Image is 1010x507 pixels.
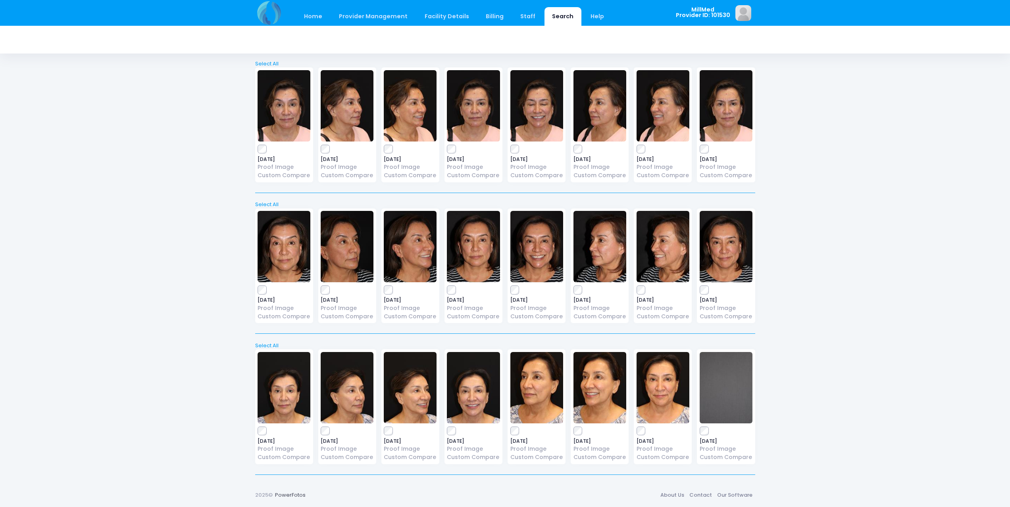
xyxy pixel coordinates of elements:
a: Our Software [715,488,755,502]
span: [DATE] [573,298,626,302]
img: image [447,211,500,282]
a: Custom Compare [447,171,500,180]
a: Proof Image [637,304,689,312]
img: image [321,352,373,423]
a: Proof Image [637,445,689,453]
span: [DATE] [384,157,437,162]
a: Proof Image [258,304,310,312]
img: image [447,70,500,142]
img: image [384,352,437,423]
img: image [573,352,626,423]
img: image [510,70,563,142]
a: Select All [252,60,758,68]
a: Custom Compare [447,453,500,461]
a: Proof Image [510,445,563,453]
a: Proof Image [384,304,437,312]
a: Custom Compare [321,171,373,180]
a: Proof Image [700,163,752,171]
a: Proof Image [573,163,626,171]
a: Proof Image [258,445,310,453]
a: Proof Image [384,163,437,171]
span: [DATE] [258,157,310,162]
a: Contact [687,488,715,502]
img: image [258,352,310,423]
a: Proof Image [258,163,310,171]
a: Custom Compare [637,453,689,461]
img: image [735,5,751,21]
span: MillMed Provider ID: 101530 [676,7,730,18]
a: Search [544,7,581,26]
a: Custom Compare [321,453,373,461]
img: image [510,211,563,282]
span: [DATE] [321,157,373,162]
a: Custom Compare [700,171,752,180]
a: Custom Compare [258,312,310,321]
a: Proof Image [384,445,437,453]
a: Proof Image [510,304,563,312]
a: Custom Compare [384,171,437,180]
a: Proof Image [447,304,500,312]
a: Custom Compare [573,171,626,180]
span: [DATE] [321,298,373,302]
span: [DATE] [447,298,500,302]
a: Proof Image [573,445,626,453]
span: [DATE] [384,439,437,444]
span: [DATE] [700,439,752,444]
img: image [510,352,563,423]
a: Provider Management [331,7,416,26]
a: Custom Compare [384,453,437,461]
img: image [573,211,626,282]
a: Custom Compare [447,312,500,321]
a: Custom Compare [258,171,310,180]
a: Help [583,7,612,26]
a: Custom Compare [384,312,437,321]
img: image [700,352,752,423]
span: [DATE] [637,298,689,302]
span: [DATE] [573,157,626,162]
img: image [258,211,310,282]
a: Staff [513,7,543,26]
span: [DATE] [384,298,437,302]
span: [DATE] [510,157,563,162]
span: [DATE] [637,157,689,162]
a: Custom Compare [258,453,310,461]
a: Proof Image [573,304,626,312]
a: Proof Image [700,445,752,453]
img: image [384,211,437,282]
a: Custom Compare [510,171,563,180]
a: Proof Image [510,163,563,171]
span: [DATE] [447,439,500,444]
img: image [700,211,752,282]
span: [DATE] [510,298,563,302]
img: image [573,70,626,142]
a: Custom Compare [700,312,752,321]
img: image [321,70,373,142]
a: PowerFotos [275,491,306,499]
a: Custom Compare [637,312,689,321]
a: Proof Image [447,445,500,453]
a: Facility Details [417,7,477,26]
a: Custom Compare [637,171,689,180]
span: [DATE] [637,439,689,444]
a: Proof Image [637,163,689,171]
a: Custom Compare [700,453,752,461]
img: image [700,70,752,142]
span: [DATE] [321,439,373,444]
span: [DATE] [573,439,626,444]
a: Select All [252,201,758,209]
a: Custom Compare [510,312,563,321]
span: [DATE] [447,157,500,162]
a: Proof Image [447,163,500,171]
a: Proof Image [700,304,752,312]
a: Custom Compare [573,312,626,321]
img: image [637,70,689,142]
span: [DATE] [258,439,310,444]
a: Proof Image [321,163,373,171]
span: [DATE] [700,298,752,302]
a: Select All [252,342,758,350]
img: image [637,211,689,282]
a: Proof Image [321,304,373,312]
a: Proof Image [321,445,373,453]
span: [DATE] [258,298,310,302]
span: [DATE] [510,439,563,444]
